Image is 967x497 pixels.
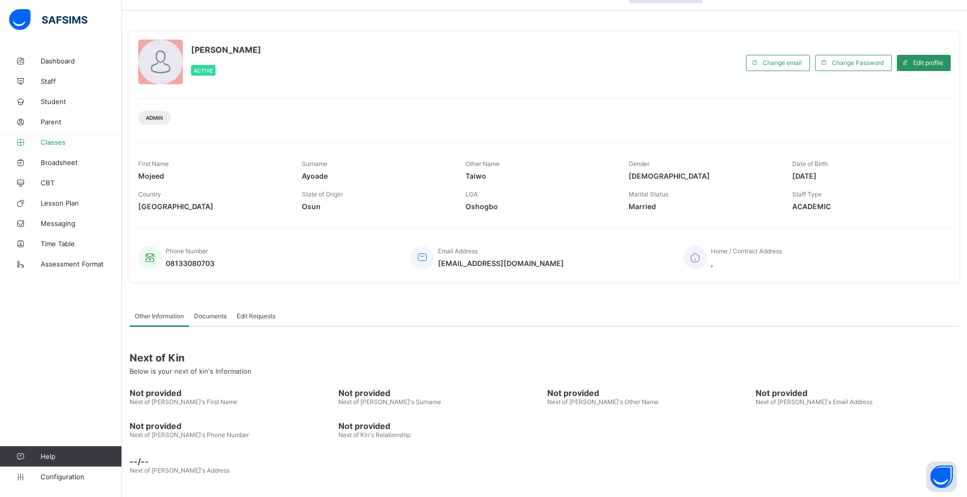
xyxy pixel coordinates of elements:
[237,312,275,320] span: Edit Requests
[41,77,122,85] span: Staff
[41,219,122,227] span: Messaging
[302,202,450,211] span: Osun
[41,240,122,248] span: Time Table
[146,115,163,121] span: Admin
[130,431,249,439] span: Next of [PERSON_NAME]'s Phone Number
[130,456,959,467] span: --/--
[338,421,542,431] span: Not provided
[41,97,122,106] span: Student
[41,158,122,167] span: Broadsheet
[41,138,122,146] span: Classes
[629,190,668,198] span: Marital Status
[792,202,941,211] span: ACADEMIC
[913,59,943,67] span: Edit profile
[138,160,169,168] span: First Name
[138,202,287,211] span: [GEOGRAPHIC_DATA]
[832,59,884,67] span: Change Password
[338,388,542,398] span: Not provided
[629,202,777,211] span: Married
[130,398,237,406] span: Next of [PERSON_NAME]'s First Name
[135,312,184,320] span: Other Information
[629,172,777,180] span: [DEMOGRAPHIC_DATA]
[41,260,122,268] span: Assessment Format
[629,160,649,168] span: Gender
[166,247,208,255] span: Phone Number
[130,352,959,364] span: Next of Kin
[302,190,342,198] span: State of Origin
[756,388,959,398] span: Not provided
[191,45,261,55] span: [PERSON_NAME]
[166,259,214,268] span: 08133080703
[41,452,121,460] span: Help
[138,190,161,198] span: Country
[130,421,333,431] span: Not provided
[130,367,252,375] span: Below is your next of kin's Information
[547,398,659,406] span: Next of [PERSON_NAME]'s Other Name
[138,172,287,180] span: Mojeed
[711,247,782,255] span: Home / Contract Address
[792,172,941,180] span: [DATE]
[130,467,230,474] span: Next of [PERSON_NAME]'s Address
[41,199,122,207] span: Lesson Plan
[547,388,751,398] span: Not provided
[465,172,614,180] span: Taiwo
[465,202,614,211] span: Oshogbo
[41,118,122,126] span: Parent
[9,9,87,30] img: safsims
[41,57,122,65] span: Dashboard
[41,473,121,481] span: Configuration
[926,461,957,492] button: Open asap
[438,259,564,268] span: [EMAIL_ADDRESS][DOMAIN_NAME]
[465,190,478,198] span: LGA
[130,388,333,398] span: Not provided
[465,160,500,168] span: Other Name
[792,190,822,198] span: Staff Type
[711,259,782,268] span: ,
[302,172,450,180] span: Ayoade
[763,59,802,67] span: Change email
[792,160,828,168] span: Date of Birth
[194,68,213,74] span: Active
[756,398,872,406] span: Next of [PERSON_NAME]'s Email Address
[338,398,441,406] span: Next of [PERSON_NAME]'s Surname
[194,312,227,320] span: Documents
[302,160,327,168] span: Surname
[438,247,478,255] span: Email Address
[338,431,411,439] span: Next of Kin's Relationship
[41,179,122,187] span: CBT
